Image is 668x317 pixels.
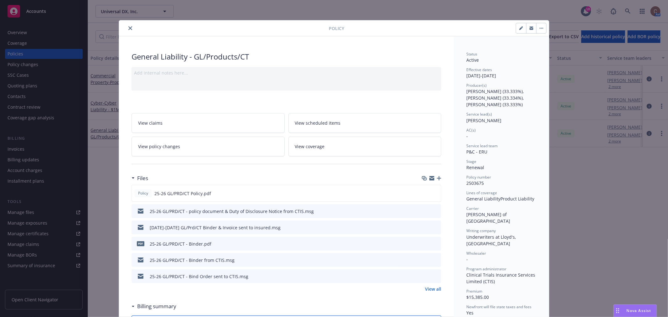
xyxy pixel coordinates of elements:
div: 25-26 GL/PRD/CT - Binder from CTIS.msg [150,257,235,263]
button: preview file [433,257,439,263]
span: View coverage [295,143,325,150]
button: preview file [433,241,439,247]
span: View claims [138,120,163,126]
div: [DATE] - [DATE] [466,67,536,79]
span: Underwriters at Lloyd's, [GEOGRAPHIC_DATA] [466,234,517,247]
span: Effective dates [466,67,492,72]
span: [PERSON_NAME] of [GEOGRAPHIC_DATA] [466,211,510,224]
span: View policy changes [138,143,180,150]
div: [DATE]-[DATE] GL/Prd/CT Binder & Invoice sent to insured.msg [150,224,281,231]
span: Premium [466,288,482,294]
span: Writing company [466,228,496,233]
button: Nova Assist [614,304,657,317]
a: View claims [132,113,285,133]
button: preview file [433,190,438,197]
div: General Liability - GL/Products/CT [132,51,441,62]
span: - [466,133,468,139]
div: 25-26 GL/PRD/CT - Bind Order sent to CTIS.msg [150,273,248,280]
span: Active [466,57,479,63]
a: View all [425,286,441,292]
span: Policy number [466,174,491,180]
button: download file [423,208,428,215]
button: preview file [433,224,439,231]
span: pdf [137,241,144,246]
span: Service lead team [466,143,498,148]
span: Program administrator [466,266,506,272]
div: Drag to move [614,305,622,317]
span: View scheduled items [295,120,341,126]
h3: Files [137,174,148,182]
span: Yes [466,310,474,316]
span: $15,385.00 [466,294,489,300]
span: Wholesaler [466,251,486,256]
span: Status [466,51,477,57]
span: 25-26 GL/PRD/CT Policy.pdf [154,190,211,197]
span: Newfront will file state taxes and fees [466,304,531,309]
button: download file [423,273,428,280]
button: preview file [433,208,439,215]
span: - [466,256,468,262]
a: View scheduled items [288,113,442,133]
div: Add internal notes here... [134,70,439,76]
h3: Billing summary [137,302,176,310]
div: Files [132,174,148,182]
span: Stage [466,159,476,164]
span: P&C - ERU [466,149,487,155]
span: Service lead(s) [466,112,492,117]
a: View policy changes [132,137,285,156]
span: Lines of coverage [466,190,497,195]
button: download file [423,190,428,197]
button: download file [423,257,428,263]
div: 25-26 GL/PRD/CT - Binder.pdf [150,241,211,247]
span: Producer(s) [466,83,487,88]
span: [PERSON_NAME] (33.333%), [PERSON_NAME] (33.334%), [PERSON_NAME] (33.333%) [466,88,525,107]
button: close [127,24,134,32]
span: 2503675 [466,180,484,186]
span: Product Liability [500,196,534,202]
button: download file [423,224,428,231]
div: 25-26 GL/PRD/CT - policy document & Duty of Disclosure Notice from CTIS.msg [150,208,314,215]
span: Carrier [466,206,479,211]
button: download file [423,241,428,247]
button: preview file [433,273,439,280]
a: View coverage [288,137,442,156]
span: Policy [329,25,344,32]
span: [PERSON_NAME] [466,117,501,123]
span: Clinical Trials Insurance Services Limited (CTIS) [466,272,536,284]
div: Billing summary [132,302,176,310]
span: Policy [137,190,149,196]
span: Renewal [466,164,484,170]
span: AC(s) [466,127,476,133]
span: Nova Assist [627,308,651,313]
span: General Liability [466,196,500,202]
